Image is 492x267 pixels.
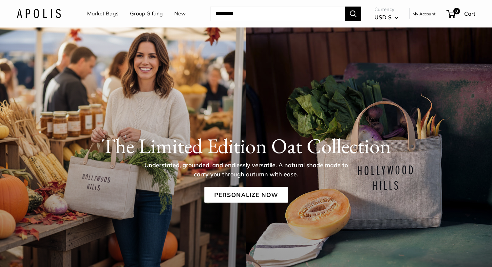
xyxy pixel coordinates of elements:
[464,10,475,17] span: Cart
[374,14,391,21] span: USD $
[345,7,361,21] button: Search
[140,161,352,179] p: Understated, grounded, and endlessly versatile. A natural shade made to carry you through autumn ...
[412,10,436,18] a: My Account
[174,9,186,19] a: New
[453,8,460,14] span: 0
[210,7,345,21] input: Search...
[17,9,61,18] img: Apolis
[204,187,288,203] a: Personalize Now
[130,9,163,19] a: Group Gifting
[17,133,475,158] h1: The Limited Edition Oat Collection
[374,12,398,23] button: USD $
[87,9,119,19] a: Market Bags
[447,9,475,19] a: 0 Cart
[374,5,398,14] span: Currency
